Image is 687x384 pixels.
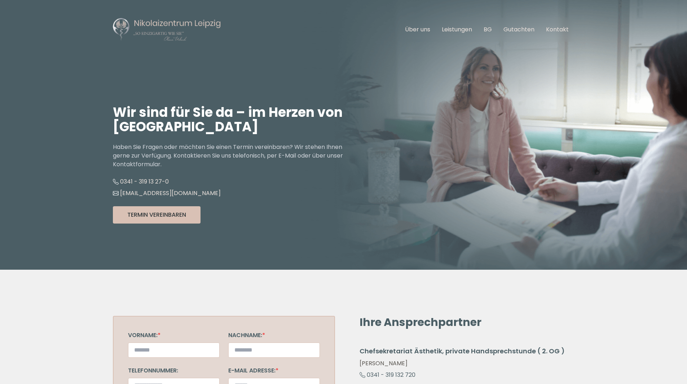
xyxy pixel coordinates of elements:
[113,17,221,42] img: Nikolaizentrum Leipzig Logo
[360,316,567,329] h2: Ihre Ansprechpartner
[360,359,567,368] p: [PERSON_NAME]
[113,189,221,197] a: [EMAIL_ADDRESS][DOMAIN_NAME]
[360,346,567,356] h3: Chefsekretariat Ästhetik, private Handsprechstunde ( 2. OG )
[546,25,569,34] a: Kontakt
[484,25,492,34] a: BG
[113,177,169,186] a: 0341 - 319 13 27-0
[113,206,201,224] button: Termin Vereinbaren
[113,143,344,169] p: Haben Sie Fragen oder möchten Sie einen Termin vereinbaren? Wir stehen Ihnen gerne zur Verfügung....
[360,369,415,380] a: 0341 - 319 132 720
[228,366,278,375] label: E-Mail Adresse:
[128,331,160,339] label: Vorname:
[503,25,534,34] a: Gutachten
[405,25,430,34] a: Über uns
[228,331,265,339] label: Nachname:
[113,105,344,134] h1: Wir sind für Sie da – im Herzen von [GEOGRAPHIC_DATA]
[128,366,178,375] label: Telefonnummer:
[442,25,472,34] a: Leistungen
